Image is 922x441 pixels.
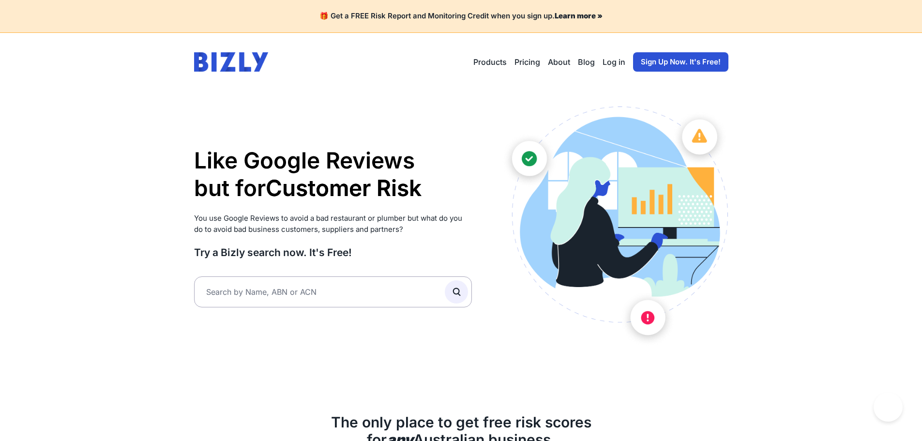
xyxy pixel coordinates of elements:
[555,11,603,20] a: Learn more »
[194,213,472,235] p: You use Google Reviews to avoid a bad restaurant or plumber but what do you do to avoid bad busin...
[633,52,728,72] a: Sign Up Now. It's Free!
[874,393,903,422] iframe: Toggle Customer Support
[12,12,910,21] h4: 🎁 Get a FREE Risk Report and Monitoring Credit when you sign up.
[194,147,472,202] h1: Like Google Reviews but for
[266,174,422,202] li: Customer Risk
[473,56,507,68] button: Products
[578,56,595,68] a: Blog
[194,246,472,259] h3: Try a Bizly search now. It's Free!
[548,56,570,68] a: About
[514,56,540,68] a: Pricing
[603,56,625,68] a: Log in
[194,276,472,307] input: Search by Name, ABN or ACN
